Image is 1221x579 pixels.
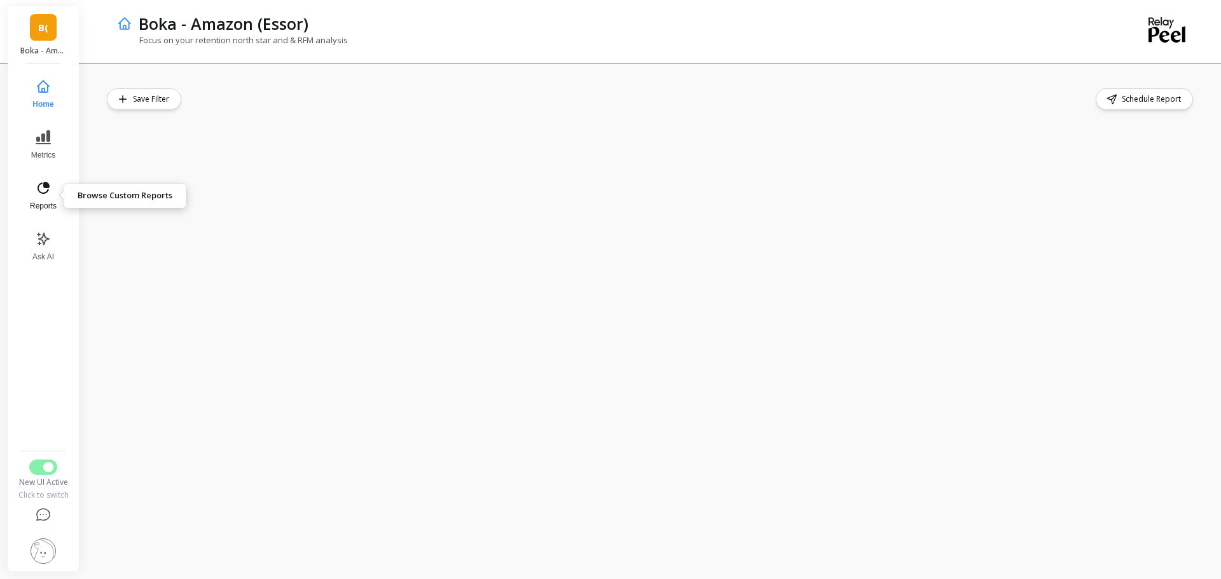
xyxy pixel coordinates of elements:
button: Reports [22,173,64,219]
button: Schedule Report [1096,88,1193,110]
button: Ask AI [22,224,64,269]
span: Metrics [31,150,56,160]
button: Switch to Legacy UI [29,460,57,475]
span: Save Filter [133,93,173,106]
button: Settings [17,531,69,571]
p: Boka - Amazon (Essor) [139,13,308,34]
span: Schedule Report [1122,93,1185,106]
button: Metrics [22,122,64,168]
img: profile picture [31,538,56,564]
button: Help [17,500,69,531]
p: Boka - Amazon (Essor) [20,46,67,56]
button: Home [22,71,64,117]
button: Save Filter [107,88,181,110]
div: Click to switch [17,490,69,500]
span: Reports [30,201,57,211]
span: B( [38,20,48,35]
div: New UI Active [17,477,69,487]
span: Ask AI [32,252,54,262]
span: Home [32,99,53,109]
iframe: Omni Embed [107,120,1196,554]
p: Focus on your retention north star and & RFM analysis [117,34,348,46]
